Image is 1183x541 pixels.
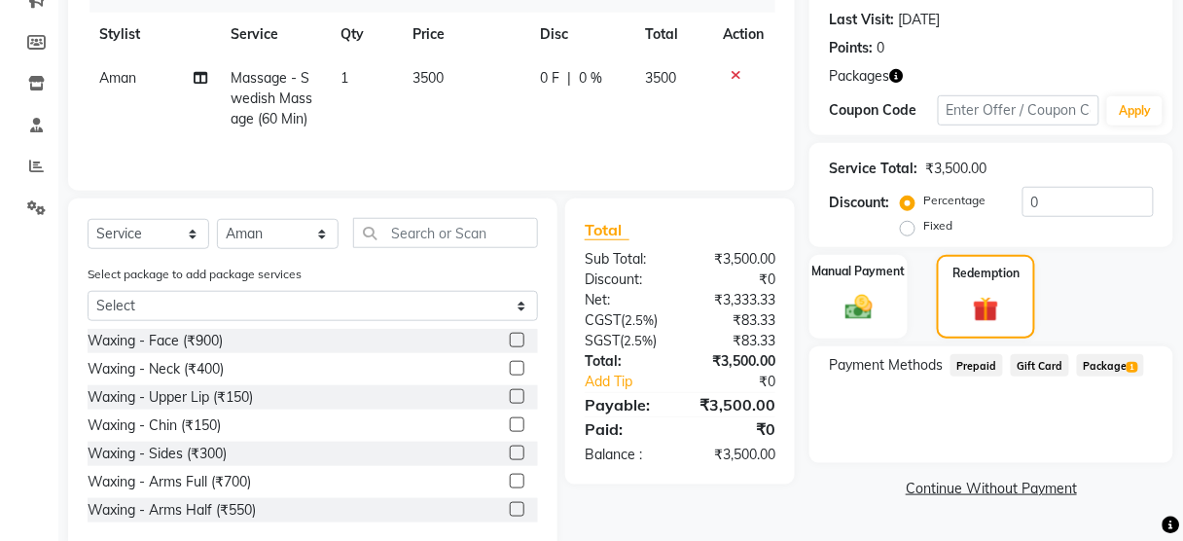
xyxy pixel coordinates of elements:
div: Waxing - Chin (₹150) [88,415,221,436]
label: Percentage [923,192,986,209]
div: [DATE] [898,10,940,30]
div: ₹83.33 [680,310,790,331]
th: Stylist [88,13,219,56]
div: Points: [829,38,873,58]
span: Packages [829,66,889,87]
label: Redemption [952,265,1020,282]
div: ₹3,500.00 [680,351,790,372]
div: Total: [570,351,680,372]
span: 3500 [413,69,445,87]
span: 2.5% [624,333,653,348]
span: Gift Card [1011,354,1069,377]
input: Search or Scan [353,218,538,248]
img: _gift.svg [965,294,1007,326]
div: ₹3,500.00 [680,393,790,416]
div: Waxing - Face (₹900) [88,331,223,351]
div: Waxing - Upper Lip (₹150) [88,387,253,408]
label: Fixed [923,217,952,234]
span: SGST [585,332,620,349]
div: Payable: [570,393,680,416]
a: Continue Without Payment [813,479,1169,499]
div: ₹0 [699,372,790,392]
div: Waxing - Sides (₹300) [88,444,227,464]
div: Discount: [829,193,889,213]
div: Waxing - Arms Half (₹550) [88,500,256,521]
div: Waxing - Arms Full (₹700) [88,472,251,492]
div: Waxing - Neck (₹400) [88,359,224,379]
div: Paid: [570,417,680,441]
div: Last Visit: [829,10,894,30]
div: Net: [570,290,680,310]
div: ₹3,500.00 [680,445,790,465]
th: Disc [528,13,633,56]
span: 3500 [646,69,677,87]
span: 1 [1127,362,1137,374]
span: Prepaid [950,354,1003,377]
th: Qty [329,13,402,56]
span: 2.5% [625,312,654,328]
span: Massage - Swedish Massage (60 Min) [231,69,312,127]
th: Service [219,13,329,56]
th: Action [711,13,775,56]
div: ₹3,500.00 [925,159,986,179]
span: 0 F [540,68,559,89]
label: Manual Payment [812,263,906,280]
div: ( ) [570,310,680,331]
button: Apply [1107,96,1163,126]
img: _cash.svg [837,292,881,323]
div: ( ) [570,331,680,351]
div: ₹0 [680,417,790,441]
th: Price [402,13,529,56]
a: Add Tip [570,372,699,392]
span: Payment Methods [829,355,943,376]
span: Package [1077,354,1144,377]
div: ₹3,500.00 [680,249,790,270]
div: ₹3,333.33 [680,290,790,310]
div: Service Total: [829,159,917,179]
span: CGST [585,311,621,329]
div: Sub Total: [570,249,680,270]
div: ₹83.33 [680,331,790,351]
span: | [567,68,571,89]
span: Aman [99,69,136,87]
div: Discount: [570,270,680,290]
div: Balance : [570,445,680,465]
span: 1 [341,69,348,87]
div: Coupon Code [829,100,937,121]
label: Select package to add package services [88,266,302,283]
div: ₹0 [680,270,790,290]
span: Total [585,220,629,240]
span: 0 % [579,68,602,89]
input: Enter Offer / Coupon Code [938,95,1100,126]
div: 0 [877,38,884,58]
th: Total [634,13,712,56]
